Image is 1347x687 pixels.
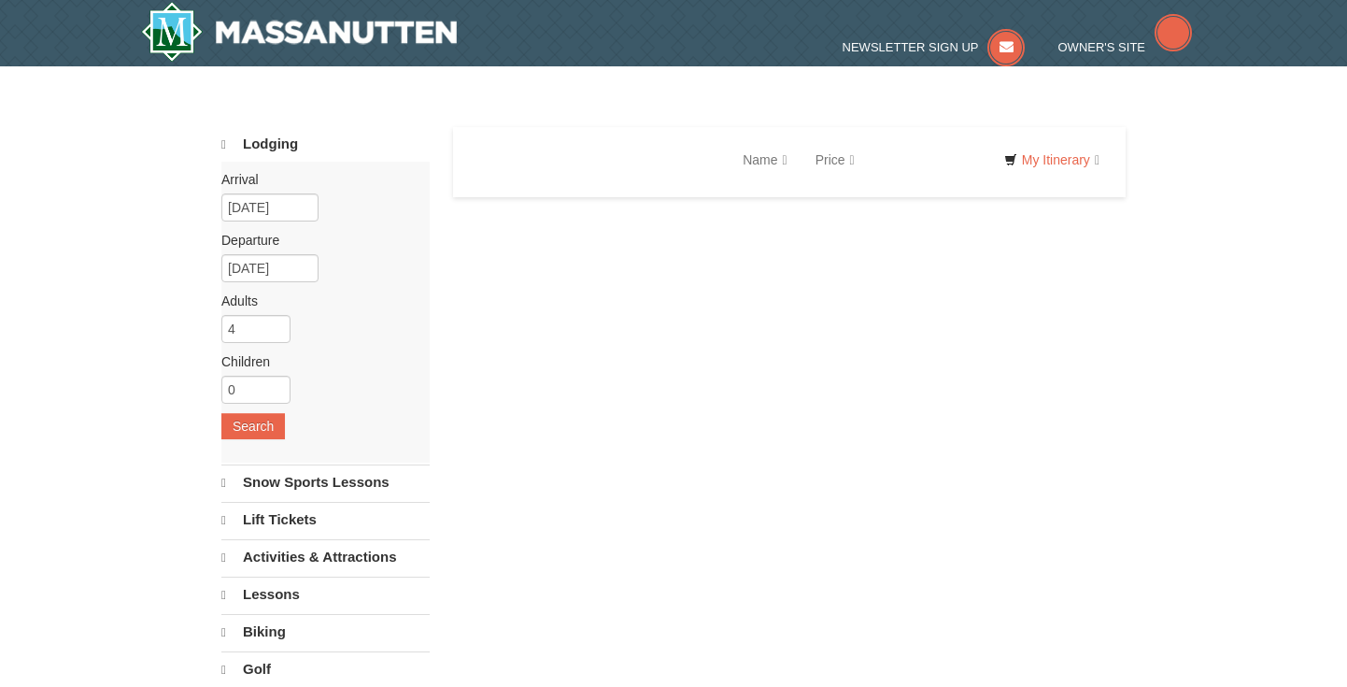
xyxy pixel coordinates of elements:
[221,465,430,500] a: Snow Sports Lessons
[141,2,457,62] img: Massanutten Resort Logo
[992,146,1112,174] a: My Itinerary
[221,127,430,162] a: Lodging
[141,2,457,62] a: Massanutten Resort
[221,614,430,650] a: Biking
[221,577,430,612] a: Lessons
[221,352,416,371] label: Children
[221,292,416,310] label: Adults
[843,40,979,54] span: Newsletter Sign Up
[221,231,416,250] label: Departure
[1058,40,1193,54] a: Owner's Site
[1058,40,1146,54] span: Owner's Site
[843,40,1026,54] a: Newsletter Sign Up
[221,413,285,439] button: Search
[221,539,430,575] a: Activities & Attractions
[221,502,430,537] a: Lift Tickets
[221,651,430,687] a: Golf
[221,170,416,189] label: Arrival
[729,141,801,179] a: Name
[801,141,869,179] a: Price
